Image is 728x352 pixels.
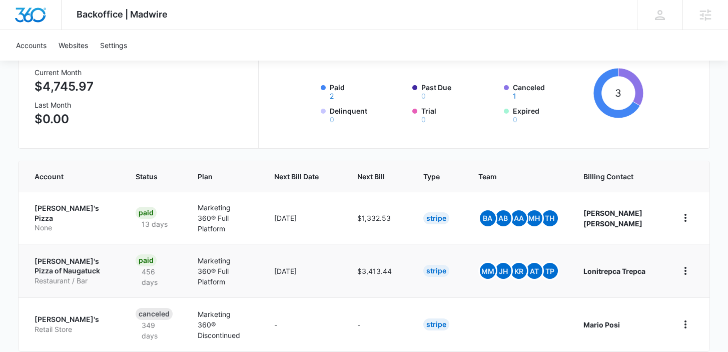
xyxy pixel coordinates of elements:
[35,171,97,182] span: Account
[542,210,558,226] span: TH
[513,93,516,100] button: Canceled
[35,100,94,110] h3: Last Month
[480,210,496,226] span: BA
[35,256,111,286] a: [PERSON_NAME]'s Pizza of NaugatuckRestaurant / Bar
[136,320,174,341] p: 349 days
[423,318,449,330] div: Stripe
[35,110,94,128] p: $0.00
[330,93,334,100] button: Paid
[77,9,168,20] span: Backoffice | Madwire
[357,171,385,182] span: Next Bill
[677,210,693,226] button: home
[513,82,589,100] label: Canceled
[345,244,411,297] td: $3,413.44
[511,263,527,279] span: KR
[330,82,406,100] label: Paid
[262,244,345,297] td: [DATE]
[480,263,496,279] span: MM
[345,192,411,244] td: $1,332.53
[513,106,589,123] label: Expired
[136,308,173,320] div: Canceled
[10,30,53,61] a: Accounts
[35,324,111,334] p: Retail Store
[583,267,645,275] strong: Lonitrepca Trepca
[136,207,157,219] div: Paid
[262,192,345,244] td: [DATE]
[583,209,642,228] strong: [PERSON_NAME] [PERSON_NAME]
[478,171,545,182] span: Team
[526,210,542,226] span: MH
[136,254,157,266] div: Paid
[423,212,449,224] div: Stripe
[677,263,693,279] button: home
[421,82,498,100] label: Past Due
[495,210,511,226] span: AB
[423,171,440,182] span: Type
[677,316,693,332] button: home
[615,87,621,99] tspan: 3
[345,297,411,351] td: -
[511,210,527,226] span: AA
[423,265,449,277] div: Stripe
[198,309,250,340] p: Marketing 360® Discontinued
[35,203,111,223] p: [PERSON_NAME]'s Pizza
[94,30,133,61] a: Settings
[526,263,542,279] span: AT
[53,30,94,61] a: Websites
[262,297,345,351] td: -
[542,263,558,279] span: TP
[35,78,94,96] p: $4,745.97
[421,106,498,123] label: Trial
[583,320,620,329] strong: Mario Posi
[136,219,174,229] p: 13 days
[35,223,111,233] p: None
[35,314,111,324] p: [PERSON_NAME]'s
[330,106,406,123] label: Delinquent
[35,256,111,276] p: [PERSON_NAME]'s Pizza of Naugatuck
[35,314,111,334] a: [PERSON_NAME]'sRetail Store
[198,171,250,182] span: Plan
[274,171,319,182] span: Next Bill Date
[198,255,250,287] p: Marketing 360® Full Platform
[495,263,511,279] span: JH
[35,276,111,286] p: Restaurant / Bar
[583,171,653,182] span: Billing Contact
[35,203,111,233] a: [PERSON_NAME]'s PizzaNone
[35,67,94,78] h3: Current Month
[136,266,174,287] p: 456 days
[136,171,159,182] span: Status
[198,202,250,234] p: Marketing 360® Full Platform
